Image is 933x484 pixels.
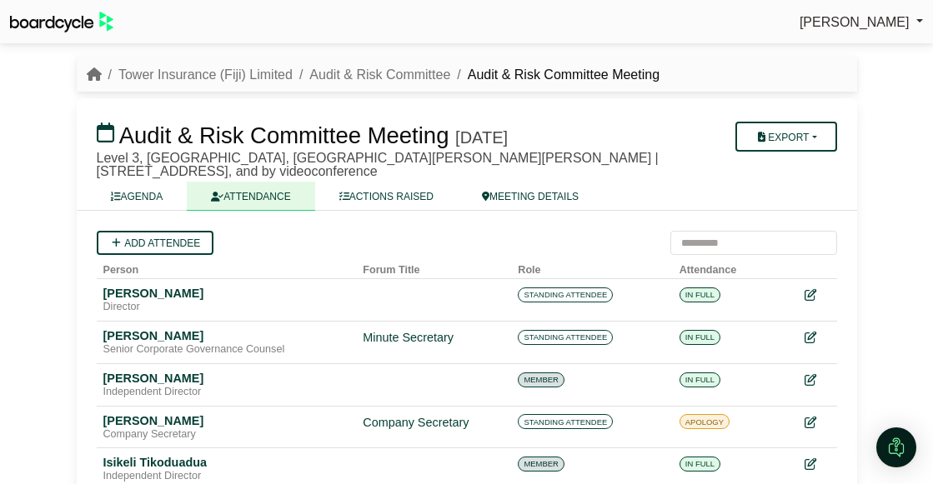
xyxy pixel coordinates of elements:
a: ATTENDANCE [187,182,314,211]
th: Forum Title [356,255,511,279]
div: Independent Director [103,470,350,483]
div: Isikeli Tikoduadua [103,455,350,470]
span: IN FULL [680,372,720,387]
div: Minute Secretary [363,328,504,347]
span: MEMBER [518,372,564,387]
span: STANDING ATTENDEE [518,330,613,345]
span: IN FULL [680,330,720,345]
div: Senior Corporate Governance Counsel [103,343,350,357]
span: IN FULL [680,457,720,472]
a: AGENDA [87,182,188,211]
button: Export [735,122,836,152]
div: Company Secretary [363,413,504,432]
span: Audit & Risk Committee Meeting [119,122,449,148]
div: Edit [805,413,830,432]
nav: breadcrumb [87,64,660,86]
div: [PERSON_NAME] [103,413,350,428]
span: IN FULL [680,287,720,302]
div: [PERSON_NAME] [103,286,350,301]
div: Company Secretary [103,428,350,442]
li: Audit & Risk Committee Meeting [450,64,660,86]
th: Attendance [673,255,778,279]
div: Edit [805,371,830,390]
div: [DATE] [455,127,508,147]
div: [PERSON_NAME] [103,328,350,343]
div: Edit [805,455,830,474]
span: STANDING ATTENDEE [518,287,613,302]
a: Tower Insurance (Fiji) Limited [118,67,293,82]
div: Independent Director [103,386,350,399]
a: Add attendee [97,231,214,255]
a: ACTIONS RAISED [315,182,458,211]
img: BoardcycleBlackGreen-aaafeed430059cb809a45853b8cf6d952af9d84e6e89e1f1685b34bfd5cb7d64.svg [10,12,113,32]
a: Audit & Risk Committee [309,67,450,82]
th: Person [97,255,357,279]
th: Role [511,255,672,279]
div: Edit [805,328,830,347]
span: [PERSON_NAME] [800,15,910,29]
span: APOLOGY [680,414,730,429]
div: Open Intercom Messenger [876,427,916,467]
span: MEMBER [518,457,564,472]
a: [PERSON_NAME] [800,12,923,33]
span: Level 3, [GEOGRAPHIC_DATA], [GEOGRAPHIC_DATA][PERSON_NAME][PERSON_NAME] | [STREET_ADDRESS], and b... [97,151,659,178]
span: STANDING ATTENDEE [518,414,613,429]
div: Director [103,301,350,314]
a: MEETING DETAILS [458,182,603,211]
div: [PERSON_NAME] [103,371,350,386]
div: Edit [805,286,830,305]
